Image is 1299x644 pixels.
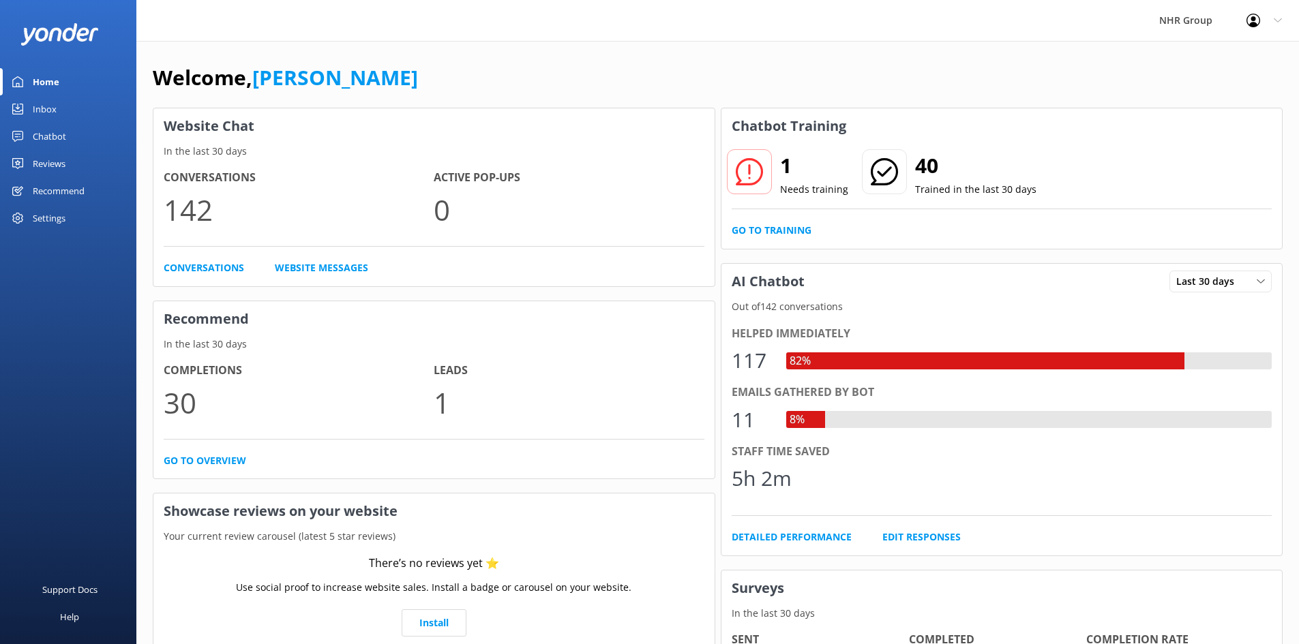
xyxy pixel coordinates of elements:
div: Staff time saved [732,443,1272,461]
a: [PERSON_NAME] [252,63,418,91]
div: 5h 2m [732,462,792,495]
a: Website Messages [275,260,368,275]
div: 117 [732,344,773,377]
h3: Website Chat [153,108,715,144]
div: 11 [732,403,773,436]
p: Needs training [780,182,848,197]
p: 142 [164,187,434,232]
div: Recommend [33,177,85,204]
span: Last 30 days [1176,274,1242,289]
h4: Completions [164,362,434,380]
div: Home [33,68,59,95]
h3: Showcase reviews on your website [153,493,715,529]
h3: AI Chatbot [721,264,815,299]
div: Support Docs [42,576,98,603]
div: Chatbot [33,123,66,150]
h4: Conversations [164,169,434,187]
h2: 40 [915,149,1036,182]
div: Emails gathered by bot [732,384,1272,401]
div: 82% [786,352,814,370]
p: In the last 30 days [721,606,1283,621]
a: Detailed Performance [732,530,852,545]
p: In the last 30 days [153,144,715,159]
p: Out of 142 conversations [721,299,1283,314]
h3: Recommend [153,301,715,337]
p: Trained in the last 30 days [915,182,1036,197]
h3: Surveys [721,570,1283,606]
div: Helped immediately [732,325,1272,343]
h3: Chatbot Training [721,108,856,144]
img: yonder-white-logo.png [20,23,99,46]
div: There’s no reviews yet ⭐ [369,555,499,572]
div: Settings [33,204,65,232]
div: Inbox [33,95,57,123]
div: 8% [786,411,808,429]
p: 1 [434,380,704,425]
h2: 1 [780,149,848,182]
p: Use social proof to increase website sales. Install a badge or carousel on your website. [236,580,631,595]
a: Install [402,609,466,637]
h1: Welcome, [153,61,418,94]
p: Your current review carousel (latest 5 star reviews) [153,529,715,544]
div: Reviews [33,150,65,177]
h4: Leads [434,362,704,380]
p: 0 [434,187,704,232]
p: In the last 30 days [153,337,715,352]
h4: Active Pop-ups [434,169,704,187]
div: Help [60,603,79,630]
p: 30 [164,380,434,425]
a: Go to overview [164,453,246,468]
a: Conversations [164,260,244,275]
a: Edit Responses [882,530,961,545]
a: Go to Training [732,223,811,238]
